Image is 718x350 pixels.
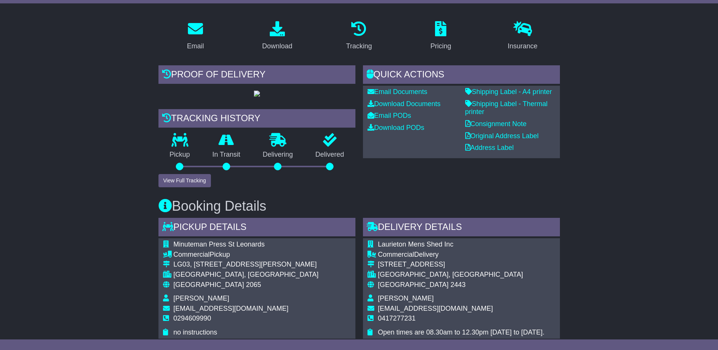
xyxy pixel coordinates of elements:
div: Email [187,41,204,51]
a: Email PODs [367,112,411,119]
span: 2443 [450,281,466,288]
span: Commercial [174,251,210,258]
p: Delivering [252,151,304,159]
span: [PERSON_NAME] [378,294,434,302]
a: Pricing [426,19,456,54]
div: Tracking history [158,109,355,130]
div: Download [262,41,292,51]
a: Shipping Label - Thermal printer [465,100,548,116]
div: Delivery [378,251,545,259]
div: Insurance [508,41,538,51]
a: Download PODs [367,124,424,131]
span: [PERSON_NAME] [174,294,229,302]
p: Pickup [158,151,201,159]
a: Download Documents [367,100,441,108]
p: Delivered [304,151,355,159]
span: Commercial [378,251,414,258]
span: Minuteman Press St Leonards [174,241,265,248]
div: Tracking [346,41,372,51]
div: Pickup [174,251,319,259]
div: Quick Actions [363,65,560,86]
a: Consignment Note [465,120,527,128]
a: Insurance [503,19,543,54]
button: View Full Tracking [158,174,211,187]
img: GetPodImage [254,91,260,97]
a: Email [182,19,209,54]
span: Laurieton Mens Shed Inc [378,241,454,248]
a: Address Label [465,144,514,151]
div: Pricing [430,41,451,51]
p: In Transit [201,151,252,159]
span: 0294609990 [174,315,211,322]
span: Open times are 08.30am to 12.30pm [DATE] to [DATE]. [378,328,545,336]
div: [GEOGRAPHIC_DATA], [GEOGRAPHIC_DATA] [378,271,545,279]
div: Pickup Details [158,218,355,238]
span: no instructions [174,328,217,336]
a: Tracking [341,19,377,54]
a: Email Documents [367,88,427,96]
div: LG03, [STREET_ADDRESS][PERSON_NAME] [174,261,319,269]
span: [GEOGRAPHIC_DATA] [378,281,449,288]
a: Shipping Label - A4 printer [465,88,552,96]
span: [EMAIL_ADDRESS][DOMAIN_NAME] [174,305,289,312]
div: Delivery Details [363,218,560,238]
span: [GEOGRAPHIC_DATA] [174,281,244,288]
span: 0417277231 [378,315,416,322]
span: [EMAIL_ADDRESS][DOMAIN_NAME] [378,305,493,312]
div: [STREET_ADDRESS] [378,261,545,269]
a: Original Address Label [465,132,539,140]
div: [GEOGRAPHIC_DATA], [GEOGRAPHIC_DATA] [174,271,319,279]
span: 2065 [246,281,261,288]
a: Download [257,19,297,54]
h3: Booking Details [158,199,560,214]
div: Proof of Delivery [158,65,355,86]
